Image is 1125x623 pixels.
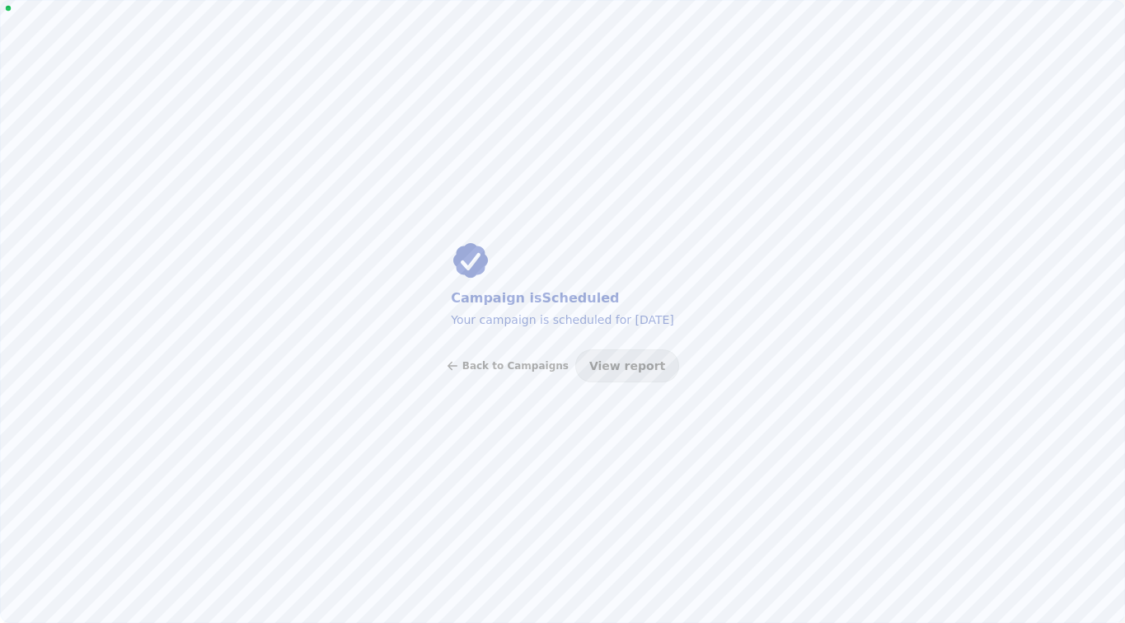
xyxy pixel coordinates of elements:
[451,310,674,330] p: Your campaign is scheduled for [DATE]
[451,287,674,310] h2: Campaign is Scheduled
[446,349,569,382] button: Back to Campaigns
[589,360,665,372] span: View report
[575,349,679,382] button: View report
[462,361,569,371] span: Back to Campaigns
